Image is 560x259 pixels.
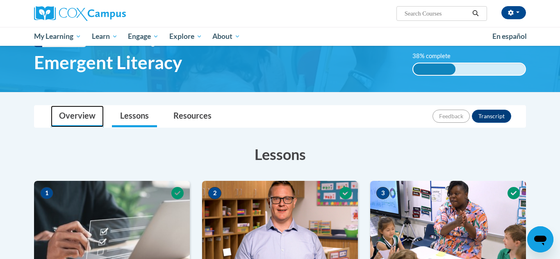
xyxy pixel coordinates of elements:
[212,32,240,41] span: About
[87,27,123,46] a: Learn
[207,27,246,46] a: About
[51,106,104,127] a: Overview
[376,187,389,199] span: 3
[501,6,526,19] button: Account Settings
[492,32,527,41] span: En español
[404,9,469,18] input: Search Courses
[123,27,164,46] a: Engage
[413,63,456,75] div: 38% complete
[487,28,532,45] a: En español
[92,32,118,41] span: Learn
[34,144,526,164] h3: Lessons
[165,106,220,127] a: Resources
[22,27,538,46] div: Main menu
[169,32,202,41] span: Explore
[29,27,87,46] a: My Learning
[34,32,81,41] span: My Learning
[34,6,126,21] img: Cox Campus
[34,52,182,73] span: Emergent Literacy
[469,9,482,18] button: Search
[412,52,460,61] label: 38% complete
[472,110,511,123] button: Transcript
[164,27,207,46] a: Explore
[34,6,190,21] a: Cox Campus
[433,110,470,123] button: Feedback
[208,187,221,199] span: 2
[128,32,159,41] span: Engage
[40,187,53,199] span: 1
[112,106,157,127] a: Lessons
[527,226,553,252] iframe: Button to launch messaging window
